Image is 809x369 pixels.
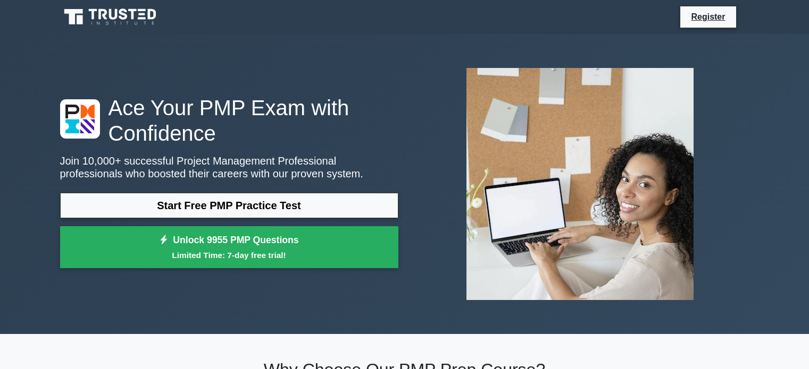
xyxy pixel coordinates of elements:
[73,249,385,261] small: Limited Time: 7-day free trial!
[60,95,398,146] h1: Ace Your PMP Exam with Confidence
[60,155,398,180] p: Join 10,000+ successful Project Management Professional professionals who boosted their careers w...
[60,226,398,269] a: Unlock 9955 PMP QuestionsLimited Time: 7-day free trial!
[685,10,731,23] a: Register
[60,193,398,218] a: Start Free PMP Practice Test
